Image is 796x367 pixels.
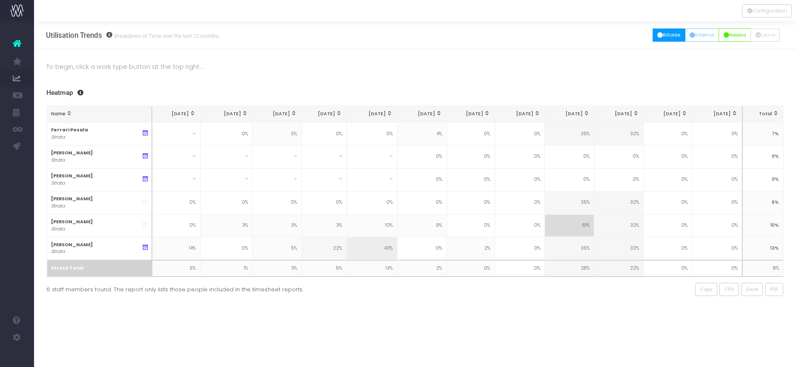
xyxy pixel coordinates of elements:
[46,62,784,72] p: To begin, click a work type button at the top right...
[545,168,594,191] td: 0%
[347,237,397,260] td: 43%
[47,106,153,122] th: Name: activate to sort column ascending
[545,191,594,214] td: 35%
[397,122,447,145] td: 4%
[200,191,252,214] td: 0%
[742,214,783,237] td: 10%
[692,106,742,122] th: Mar 26: activate to sort column ascending
[644,214,692,237] td: 0%
[46,89,784,97] h3: Heatmap
[742,122,783,145] td: 7%
[644,260,692,277] td: 0%
[648,111,688,117] div: [DATE]
[692,237,742,260] td: 0%
[742,260,783,277] td: 8%
[152,214,200,237] td: 0%
[644,237,692,260] td: 0%
[697,111,738,117] div: [DATE]
[200,214,252,237] td: 3%
[770,286,779,293] span: PDF
[200,237,252,260] td: 0%
[495,260,545,277] td: 0%
[644,191,692,214] td: 0%
[765,283,784,296] button: PDF
[451,111,490,117] div: [DATE]
[302,106,347,122] th: Jul 25: activate to sort column ascending
[200,260,252,277] td: 1%
[724,286,734,293] span: CSV
[152,145,200,168] td: –
[495,106,545,122] th: Nov 25: activate to sort column ascending
[750,28,780,42] button: Leave
[692,260,742,277] td: 0%
[644,168,692,191] td: 0%
[252,122,301,145] td: 5%
[545,145,594,168] td: 0%
[152,122,200,145] td: –
[252,237,301,260] td: 5%
[545,122,594,145] td: 35%
[402,111,442,117] div: [DATE]
[742,168,783,191] td: 0%
[302,145,347,168] td: –
[692,168,742,191] td: 0%
[594,260,644,277] td: 22%
[306,111,342,117] div: [DATE]
[545,106,594,122] th: Dec 25: activate to sort column ascending
[447,122,495,145] td: 0%
[112,31,220,40] small: Breakdown of Time over the last 12 months.
[742,145,783,168] td: 0%
[302,122,347,145] td: 0%
[594,106,644,122] th: Jan 26: activate to sort column ascending
[747,111,779,117] div: Total
[397,168,447,191] td: 0%
[397,214,447,237] td: 9%
[200,145,252,168] td: –
[719,28,751,42] button: Newbiz
[397,106,447,122] th: Sep 25: activate to sort column ascending
[692,191,742,214] td: 0%
[351,111,393,117] div: [DATE]
[152,191,200,214] td: 0%
[692,145,742,168] td: 0%
[692,214,742,237] td: 0%
[495,168,545,191] td: 0%
[302,191,347,214] td: 0%
[302,214,347,237] td: 3%
[594,168,644,191] td: 0%
[347,214,397,237] td: 10%
[347,191,397,214] td: 0%
[742,4,792,17] div: Vertical button group
[51,196,93,202] strong: [PERSON_NAME]
[302,168,347,191] td: –
[51,127,88,133] strong: Ferrari Posala
[495,191,545,214] td: 0%
[252,214,301,237] td: 3%
[252,260,301,277] td: 3%
[46,283,409,293] div: 6 staff members found. The report only lists those people included in the timesheet reports.
[347,122,397,145] td: 0%
[742,4,792,17] button: Configuration
[495,214,545,237] td: 0%
[644,106,692,122] th: Feb 26: activate to sort column ascending
[252,106,301,122] th: Jun 25: activate to sort column ascending
[545,260,594,277] td: 28%
[51,180,65,187] i: Strata
[644,145,692,168] td: 0%
[302,260,347,277] td: 6%
[347,168,397,191] td: –
[152,260,200,277] td: 5%
[397,191,447,214] td: 0%
[51,248,65,255] i: Strata
[495,145,545,168] td: 0%
[200,106,252,122] th: May 25: activate to sort column ascending
[447,191,495,214] td: 0%
[51,173,93,179] strong: [PERSON_NAME]
[495,122,545,145] td: 0%
[397,145,447,168] td: 0%
[252,145,301,168] td: –
[447,237,495,260] td: 2%
[200,122,252,145] td: 0%
[685,28,719,42] button: Internal
[742,106,783,122] th: Total: activate to sort column ascending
